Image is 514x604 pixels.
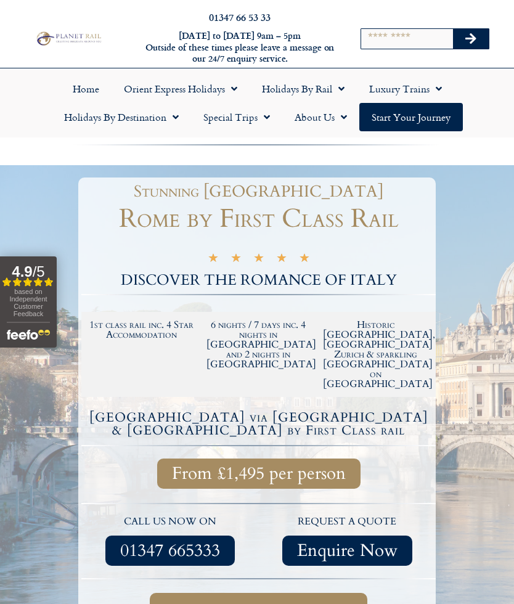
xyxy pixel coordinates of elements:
i: ★ [253,254,264,266]
a: From £1,495 per person [157,459,361,489]
img: Planet Rail Train Holidays Logo [34,30,103,47]
a: About Us [282,103,359,131]
a: Home [60,75,112,103]
a: 01347 66 53 33 [209,10,271,24]
a: Special Trips [191,103,282,131]
i: ★ [276,254,287,266]
i: ★ [299,254,310,266]
a: 01347 665333 [105,536,235,566]
a: Orient Express Holidays [112,75,250,103]
h4: [GEOGRAPHIC_DATA] via [GEOGRAPHIC_DATA] & [GEOGRAPHIC_DATA] by First Class rail [83,411,434,437]
i: ★ [208,254,219,266]
a: Enquire Now [282,536,412,566]
i: ★ [230,254,242,266]
p: call us now on [88,514,253,530]
a: Start your Journey [359,103,463,131]
h2: DISCOVER THE ROMANCE OF ITALY [81,273,436,288]
nav: Menu [6,75,508,131]
h6: [DATE] to [DATE] 9am – 5pm Outside of these times please leave a message on our 24/7 enquiry serv... [140,30,340,65]
span: 01347 665333 [120,543,220,558]
a: Holidays by Rail [250,75,357,103]
div: 5/5 [208,252,310,266]
span: Enquire Now [297,543,398,558]
span: From £1,495 per person [172,466,346,481]
h2: 1st class rail inc. 4 Star Accommodation [89,320,194,340]
button: Search [453,29,489,49]
h2: 6 nights / 7 days inc. 4 nights in [GEOGRAPHIC_DATA] and 2 nights in [GEOGRAPHIC_DATA] [206,320,311,369]
p: request a quote [265,514,430,530]
h1: Rome by First Class Rail [81,206,436,232]
a: Luxury Trains [357,75,454,103]
a: Holidays by Destination [52,103,191,131]
h2: Historic [GEOGRAPHIC_DATA], [GEOGRAPHIC_DATA] Zurich & sparkling [GEOGRAPHIC_DATA] on [GEOGRAPHIC... [323,320,428,389]
h1: Stunning [GEOGRAPHIC_DATA] [88,184,430,200]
